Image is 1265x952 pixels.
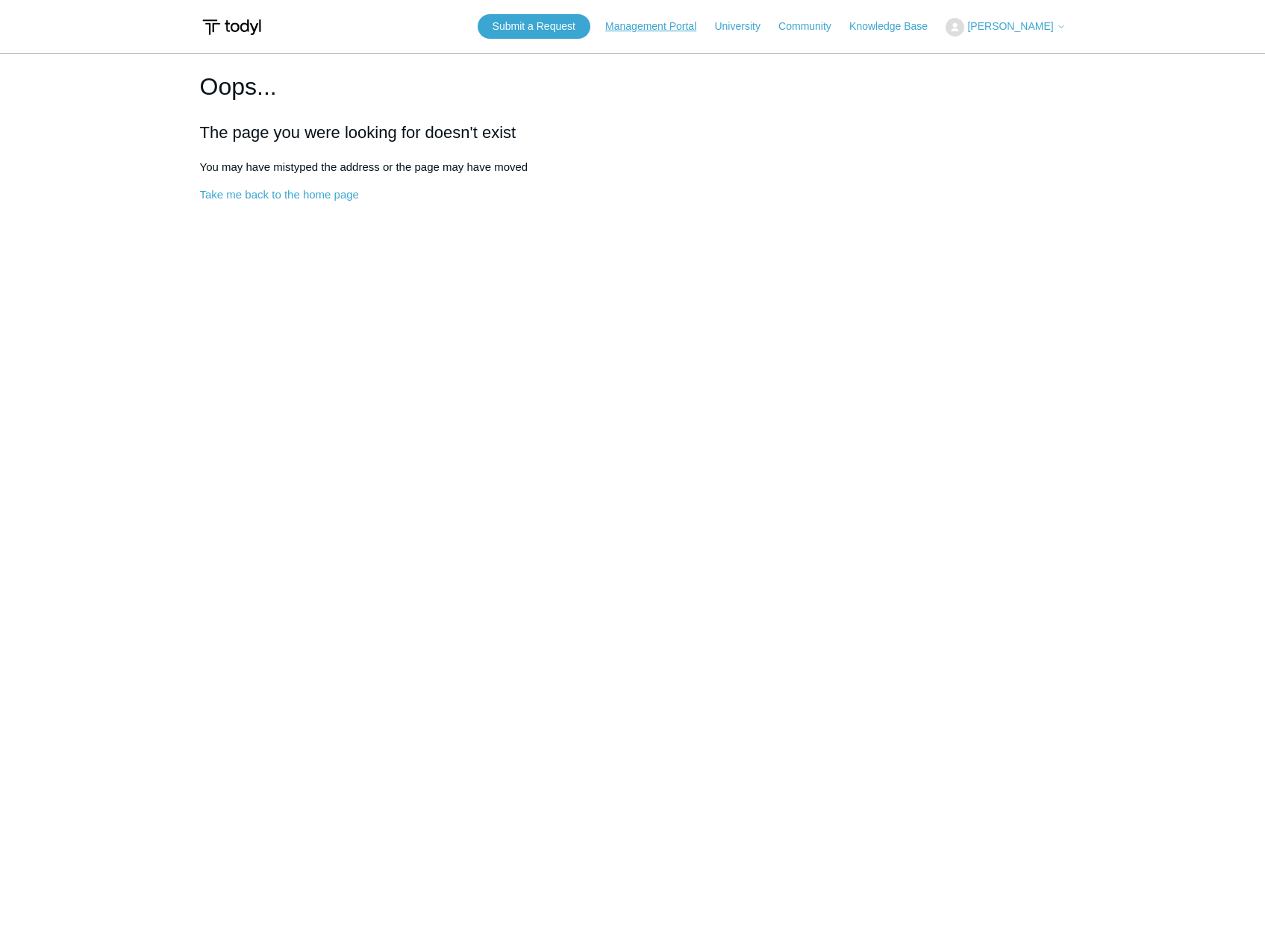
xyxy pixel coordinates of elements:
button: [PERSON_NAME] [946,18,1065,37]
h1: Oops... [200,69,1066,104]
a: Community [778,19,846,34]
a: Knowledge Base [849,19,943,34]
a: Submit a Request [478,14,590,39]
span: [PERSON_NAME] [967,20,1053,32]
a: University [714,19,775,34]
a: Management Portal [605,19,711,34]
h2: The page you were looking for doesn't exist [200,120,1066,145]
img: Todyl Support Center Help Center home page [200,13,263,41]
p: You may have mistyped the address or the page may have moved [200,159,1066,176]
a: Take me back to the home page [200,188,359,201]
